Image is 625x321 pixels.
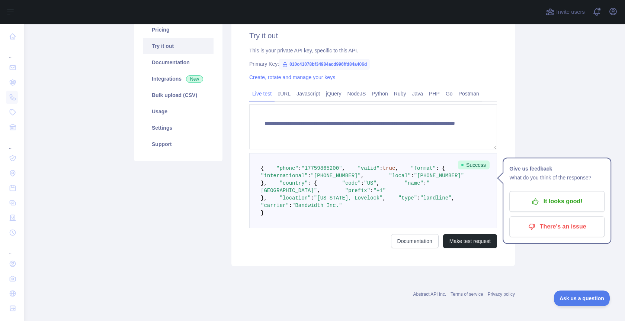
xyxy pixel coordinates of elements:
div: This is your private API key, specific to this API. [249,47,497,54]
span: { [261,165,264,171]
span: : [423,180,426,186]
a: Privacy policy [488,292,515,297]
span: , [395,165,398,171]
a: Integrations New [143,71,214,87]
a: PHP [426,88,443,100]
span: "Bandwidth Inc." [292,202,342,208]
span: : [379,165,382,171]
span: : { [436,165,445,171]
span: "format" [411,165,436,171]
a: Support [143,136,214,152]
span: Invite users [556,8,585,16]
h2: Try it out [249,30,497,41]
span: }, [261,195,267,201]
span: , [317,188,320,194]
a: Live test [249,88,275,100]
a: Documentation [391,234,439,248]
span: , [376,180,379,186]
span: "international" [261,173,308,179]
h1: Give us feedback [509,164,605,173]
span: "name" [405,180,423,186]
span: , [361,173,364,179]
span: : [361,180,364,186]
span: : [370,188,373,194]
span: "carrier" [261,202,289,208]
span: "prefix" [345,188,370,194]
span: 010c41078bf34984acd996ffd84a406d [279,59,370,70]
span: Success [458,160,490,169]
a: Javascript [294,88,323,100]
a: Try it out [143,38,214,54]
span: : { [308,180,317,186]
div: ... [6,135,18,150]
span: New [186,75,203,83]
span: "[PHONE_NUMBER]" [414,173,464,179]
span: : [298,165,301,171]
a: Ruby [391,88,409,100]
div: Primary Key: [249,60,497,68]
a: Go [443,88,456,100]
div: ... [6,241,18,256]
button: Invite users [544,6,586,18]
span: "US" [364,180,376,186]
a: Terms of service [451,292,483,297]
span: "code" [342,180,360,186]
iframe: Toggle Customer Support [554,291,610,306]
span: "valid" [358,165,379,171]
span: "phone" [276,165,298,171]
span: "country" [279,180,308,186]
a: Bulk upload (CSV) [143,87,214,103]
span: "[PHONE_NUMBER]" [311,173,360,179]
span: }, [261,180,267,186]
span: "17759865200" [301,165,342,171]
a: Usage [143,103,214,120]
a: Pricing [143,22,214,38]
span: true [383,165,395,171]
a: Documentation [143,54,214,71]
a: Abstract API Inc. [413,292,446,297]
span: "type" [398,195,417,201]
button: Make test request [443,234,497,248]
span: } [261,210,264,216]
span: , [383,195,386,201]
span: "+1" [373,188,386,194]
span: "location" [279,195,311,201]
span: "landline" [420,195,452,201]
span: , [452,195,455,201]
a: Create, rotate and manage your keys [249,74,335,80]
a: Settings [143,120,214,136]
span: , [342,165,345,171]
a: cURL [275,88,294,100]
a: Java [409,88,426,100]
span: : [289,202,292,208]
span: : [411,173,414,179]
a: NodeJS [344,88,369,100]
div: ... [6,45,18,59]
a: Python [369,88,391,100]
span: "local" [389,173,411,179]
a: jQuery [323,88,344,100]
a: Postman [456,88,482,100]
span: "[US_STATE], Lovelock" [314,195,383,201]
span: : [311,195,314,201]
p: What do you think of the response? [509,173,605,182]
span: : [308,173,311,179]
span: : [417,195,420,201]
